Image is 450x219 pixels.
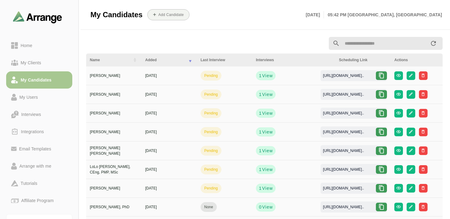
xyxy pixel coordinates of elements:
a: Interviews [6,106,72,123]
strong: 0 [259,204,262,210]
div: [DATE] [145,73,193,78]
strong: 1 [259,91,262,98]
div: pending [204,92,218,97]
span: View [262,73,273,79]
button: 1View [256,146,276,155]
div: [PERSON_NAME] [90,73,138,78]
div: My Users [17,94,40,101]
a: My Clients [6,54,72,71]
button: 1View [256,184,276,193]
div: [DATE] [145,92,193,97]
span: View [262,129,273,135]
a: Tutorials [6,175,72,192]
span: View [262,166,273,173]
button: 1View [256,165,276,174]
a: My Candidates [6,71,72,89]
a: Integrations [6,123,72,140]
strong: 1 [259,110,262,116]
div: [DATE] [145,129,193,135]
span: View [262,204,273,210]
strong: 1 [259,185,262,191]
div: [DATE] [145,148,193,153]
div: [PERSON_NAME], PhD [90,204,138,210]
span: View [262,185,273,191]
b: Add Candidate [158,13,184,17]
div: [URL][DOMAIN_NAME].. [318,167,369,172]
span: View [262,148,273,154]
div: Home [18,42,35,49]
a: Arrange with me [6,157,72,175]
div: [DATE] [145,167,193,172]
button: 0View [256,202,276,212]
div: [PERSON_NAME] [PERSON_NAME] [90,145,138,156]
span: View [262,91,273,98]
div: pending [204,129,218,135]
div: [PERSON_NAME] [90,185,138,191]
a: Home [6,37,72,54]
i: appended action [430,40,437,47]
div: pending [204,110,218,116]
button: 1View [256,109,276,118]
div: Tutorials [18,180,40,187]
div: [PERSON_NAME] [90,129,138,135]
button: 1View [256,90,276,99]
a: Affiliate Program [6,192,72,209]
div: [URL][DOMAIN_NAME].. [318,204,369,210]
div: Last Interview [201,57,249,63]
span: My Candidates [90,10,142,19]
div: Interviews [19,111,43,118]
div: Affiliate Program [19,197,56,204]
strong: 1 [259,166,262,173]
div: pending [204,73,218,78]
div: LoLo [PERSON_NAME], CEng, PMP, MSc [90,164,138,175]
div: [PERSON_NAME] [90,92,138,97]
div: My Clients [18,59,44,66]
div: Actions [394,57,442,63]
img: arrangeai-name-small-logo.4d2b8aee.svg [13,11,62,23]
div: [DATE] [145,110,193,116]
div: Arrange with me [17,162,54,170]
div: pending [204,185,218,191]
div: My Candidates [18,76,54,84]
div: Scheduling Link [339,57,387,63]
div: Interviews [256,57,332,63]
button: Add Candidate [147,9,189,20]
div: [URL][DOMAIN_NAME].. [318,73,369,78]
div: Name [90,57,129,63]
span: View [262,110,273,116]
a: My Users [6,89,72,106]
button: 1View [256,127,276,137]
div: [URL][DOMAIN_NAME].. [318,92,369,97]
strong: 1 [259,73,262,79]
strong: 1 [259,129,262,135]
strong: 1 [259,148,262,154]
div: pending [204,148,218,153]
a: Email Templates [6,140,72,157]
div: [URL][DOMAIN_NAME].. [318,110,369,116]
p: 05:42 PM [GEOGRAPHIC_DATA], [GEOGRAPHIC_DATA] [324,11,442,18]
div: [URL][DOMAIN_NAME].. [318,129,369,135]
div: pending [204,167,218,172]
div: [DATE] [145,204,193,210]
div: [PERSON_NAME] [90,110,138,116]
div: [URL][DOMAIN_NAME].. [318,185,369,191]
div: Email Templates [17,145,54,153]
button: 1View [256,71,276,80]
div: Integrations [18,128,46,135]
div: Added [145,57,184,63]
p: [DATE] [306,11,324,18]
div: None [204,204,213,210]
div: [URL][DOMAIN_NAME].. [318,148,369,153]
div: [DATE] [145,185,193,191]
